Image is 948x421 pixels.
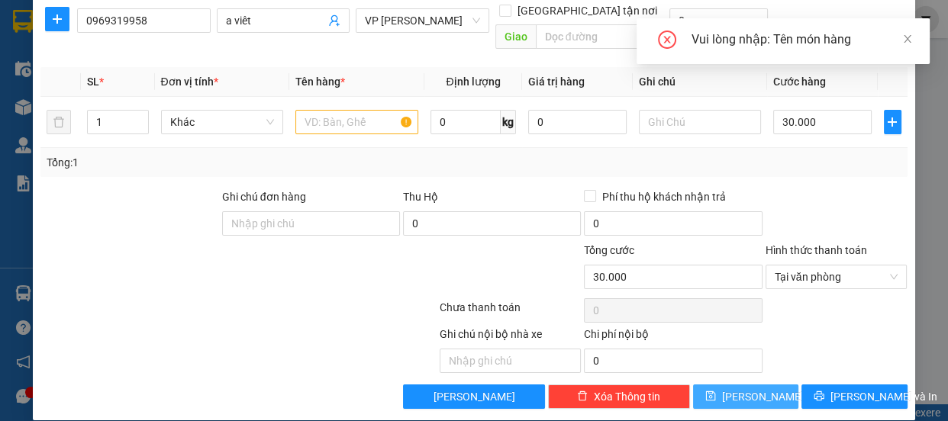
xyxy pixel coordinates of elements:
button: printer[PERSON_NAME] và In [801,384,907,409]
span: Phí thu hộ khách nhận trả [596,188,732,205]
span: delete [577,390,588,403]
span: Tổng cước [584,244,634,256]
button: plus [45,7,69,31]
input: Ghi chú đơn hàng [222,211,400,236]
span: printer [814,390,824,403]
label: Ghi chú đơn hàng [222,191,306,203]
input: Dọc đường [536,24,663,49]
div: Tổng: 1 [47,154,367,171]
input: VD: Bàn, Ghế [295,110,418,134]
span: Cước hàng [773,76,826,88]
span: [PERSON_NAME] [722,388,804,405]
span: save [705,390,716,403]
div: Ghi chú nội bộ nhà xe [440,326,582,349]
span: plus [46,13,69,25]
button: [PERSON_NAME] [403,384,545,409]
div: Chưa thanh toán [438,299,583,326]
span: plus [885,116,901,128]
span: Giá trị hàng [528,76,585,88]
span: Tại văn phòng [775,265,898,288]
span: user-add [328,14,340,27]
input: Cước giao hàng [669,8,768,33]
input: Nhập ghi chú [440,349,582,373]
span: Xóa Thông tin [594,388,660,405]
span: Định lượng [446,76,500,88]
input: 0 [528,110,627,134]
button: save[PERSON_NAME] [693,384,798,409]
span: Thu Hộ [403,191,438,203]
span: SL [87,76,99,88]
span: [PERSON_NAME] [434,388,515,405]
span: Khác [170,111,275,133]
span: Đơn vị tính [161,76,218,88]
span: close-circle [658,31,676,52]
span: [GEOGRAPHIC_DATA] tận nơi [511,2,663,19]
button: delete [47,110,71,134]
span: Giao [495,24,536,49]
div: Vui lòng nhập: Tên món hàng [692,31,911,49]
div: Chi phí nội bộ [584,326,762,349]
span: VP Trần Quốc Hoàn [365,9,480,32]
span: Tên hàng [295,76,345,88]
span: close [902,34,913,44]
input: Ghi Chú [639,110,762,134]
span: kg [501,110,516,134]
th: Ghi chú [633,67,768,97]
span: [PERSON_NAME] và In [830,388,937,405]
label: Hình thức thanh toán [766,244,867,256]
button: plus [884,110,901,134]
button: deleteXóa Thông tin [548,384,690,409]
